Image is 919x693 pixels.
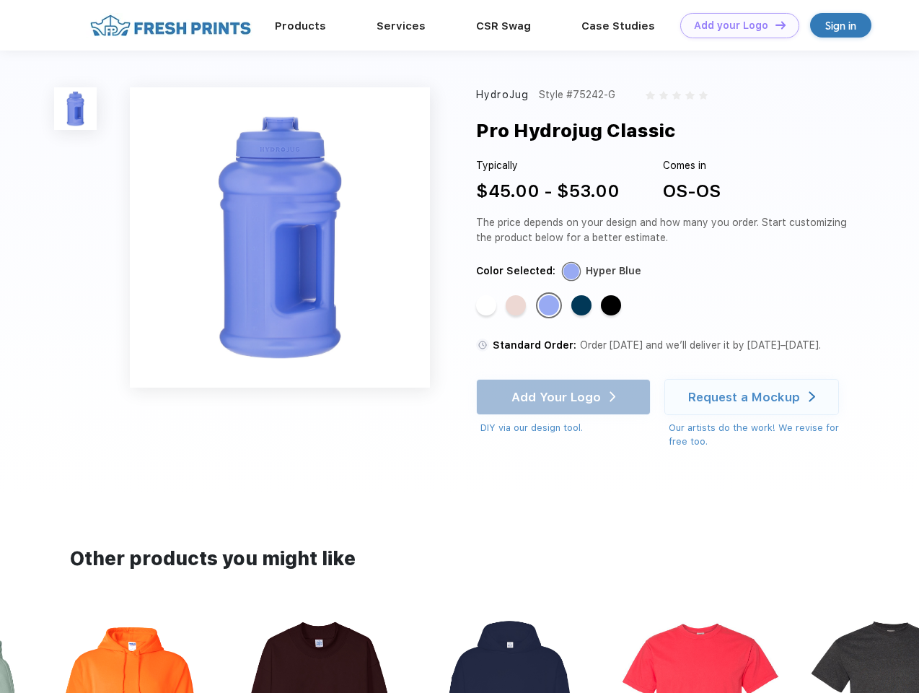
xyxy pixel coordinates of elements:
[506,295,526,315] div: Pink Sand
[669,421,853,449] div: Our artists do the work! We revise for free too.
[493,339,576,351] span: Standard Order:
[476,339,489,352] img: standard order
[775,21,786,29] img: DT
[663,178,721,204] div: OS-OS
[70,545,848,573] div: Other products you might like
[825,17,856,34] div: Sign in
[601,295,621,315] div: Black
[54,87,97,130] img: func=resize&h=100
[86,13,255,38] img: fo%20logo%202.webp
[130,87,430,388] img: func=resize&h=640
[476,215,853,245] div: The price depends on your design and how many you order. Start customizing the product below for ...
[809,391,815,402] img: white arrow
[476,295,496,315] div: White
[480,421,651,435] div: DIY via our design tool.
[476,158,620,173] div: Typically
[476,87,529,103] div: HydroJug
[539,295,559,315] div: Hyper Blue
[476,178,620,204] div: $45.00 - $53.00
[672,91,681,100] img: gray_star.svg
[810,13,871,38] a: Sign in
[539,87,615,103] div: Style #75242-G
[663,158,721,173] div: Comes in
[476,117,675,144] div: Pro Hydrojug Classic
[586,263,641,279] div: Hyper Blue
[476,263,555,279] div: Color Selected:
[571,295,592,315] div: Navy
[699,91,708,100] img: gray_star.svg
[685,91,694,100] img: gray_star.svg
[694,19,768,32] div: Add your Logo
[275,19,326,32] a: Products
[646,91,654,100] img: gray_star.svg
[580,339,821,351] span: Order [DATE] and we’ll deliver it by [DATE]–[DATE].
[659,91,668,100] img: gray_star.svg
[688,390,800,404] div: Request a Mockup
